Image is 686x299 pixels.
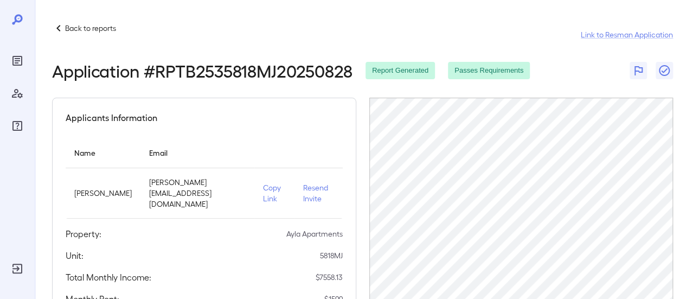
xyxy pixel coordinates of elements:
[52,61,352,80] h2: Application # RPTB2535818MJ20250828
[66,111,157,124] h5: Applicants Information
[581,29,673,40] a: Link to Resman Application
[286,228,343,239] p: Ayla Apartments
[66,227,101,240] h5: Property:
[140,137,254,168] th: Email
[448,66,530,76] span: Passes Requirements
[366,66,435,76] span: Report Generated
[9,52,26,69] div: Reports
[74,188,132,199] p: [PERSON_NAME]
[66,137,343,219] table: simple table
[656,62,673,79] button: Close Report
[9,117,26,135] div: FAQ
[66,137,140,168] th: Name
[9,85,26,102] div: Manage Users
[320,250,343,261] p: 5818MJ
[66,271,151,284] h5: Total Monthly Income:
[149,177,246,209] p: [PERSON_NAME][EMAIL_ADDRESS][DOMAIN_NAME]
[630,62,647,79] button: Flag Report
[65,23,116,34] p: Back to reports
[66,249,84,262] h5: Unit:
[303,182,334,204] p: Resend Invite
[263,182,286,204] p: Copy Link
[316,272,343,283] p: $ 7558.13
[9,260,26,277] div: Log Out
